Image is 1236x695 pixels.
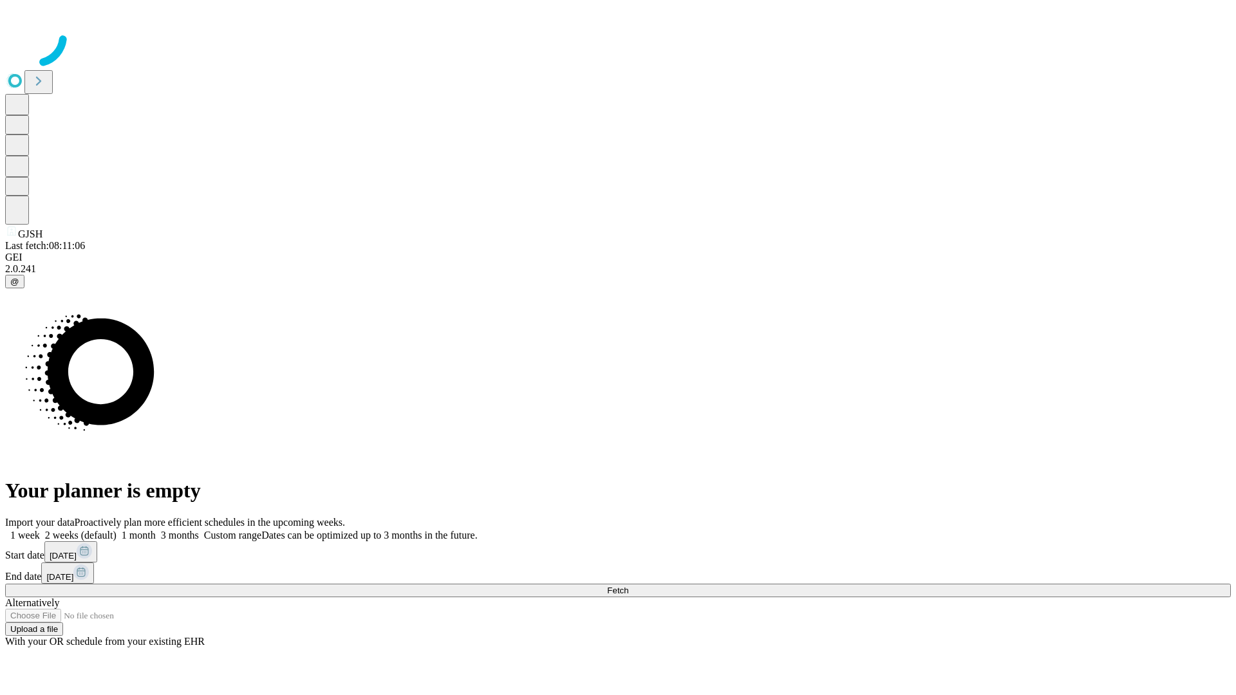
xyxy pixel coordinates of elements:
[18,228,42,239] span: GJSH
[5,263,1231,275] div: 2.0.241
[607,586,628,595] span: Fetch
[5,541,1231,562] div: Start date
[5,275,24,288] button: @
[5,597,59,608] span: Alternatively
[5,636,205,647] span: With your OR schedule from your existing EHR
[5,517,75,528] span: Import your data
[5,479,1231,503] h1: Your planner is empty
[204,530,261,541] span: Custom range
[10,277,19,286] span: @
[161,530,199,541] span: 3 months
[75,517,345,528] span: Proactively plan more efficient schedules in the upcoming weeks.
[5,584,1231,597] button: Fetch
[122,530,156,541] span: 1 month
[5,622,63,636] button: Upload a file
[261,530,477,541] span: Dates can be optimized up to 3 months in the future.
[5,562,1231,584] div: End date
[41,562,94,584] button: [DATE]
[50,551,77,561] span: [DATE]
[10,530,40,541] span: 1 week
[5,252,1231,263] div: GEI
[45,530,117,541] span: 2 weeks (default)
[5,240,85,251] span: Last fetch: 08:11:06
[44,541,97,562] button: [DATE]
[46,572,73,582] span: [DATE]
